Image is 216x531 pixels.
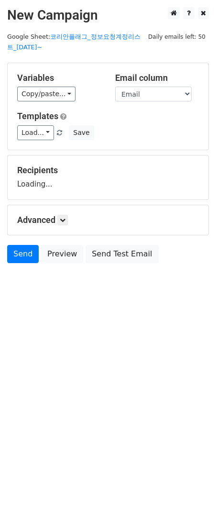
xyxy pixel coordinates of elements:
[69,125,94,140] button: Save
[7,7,209,23] h2: New Campaign
[41,245,83,263] a: Preview
[145,33,209,40] a: Daily emails left: 50
[17,73,101,83] h5: Variables
[17,215,199,225] h5: Advanced
[7,33,140,51] small: Google Sheet:
[17,165,199,190] div: Loading...
[145,32,209,42] span: Daily emails left: 50
[7,33,140,51] a: 코리안플래그_정보요청계정리스트_[DATE]~
[86,245,158,263] a: Send Test Email
[17,111,58,121] a: Templates
[17,87,76,101] a: Copy/paste...
[115,73,199,83] h5: Email column
[17,165,199,176] h5: Recipients
[7,245,39,263] a: Send
[17,125,54,140] a: Load...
